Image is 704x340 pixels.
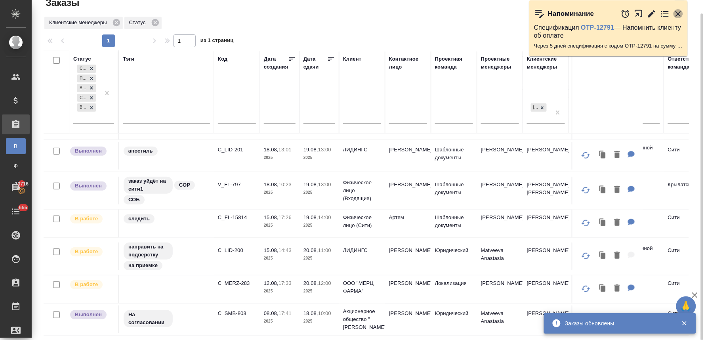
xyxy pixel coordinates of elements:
div: Создан, Подтвержден, В работе, Сдан без статистики, Выполнен [76,74,97,84]
p: 17:26 [279,214,292,220]
div: Выставляет ПМ после сдачи и проведения начислений. Последний этап для ПМа [69,309,114,320]
p: Напоминание [548,10,594,18]
button: Обновить [576,246,595,266]
p: 12:00 [318,280,331,286]
div: Код [218,55,227,63]
button: Обновить [576,309,595,329]
div: Статус [73,55,91,63]
p: 18.08, [264,181,279,187]
td: (МБ) ООО "Монблан" [569,210,664,237]
p: СОБ [128,196,140,204]
div: Создан, Подтвержден, В работе, Сдан без статистики, Выполнен [76,103,97,113]
button: Клонировать [595,248,611,264]
div: Создан, Подтвержден, В работе, Сдан без статистики, Выполнен [76,93,97,103]
td: [PERSON_NAME] [385,306,431,333]
div: Контактное лицо [389,55,427,71]
p: 18.08, [264,147,279,153]
p: 13:00 [318,147,331,153]
p: ООО "МЕРЦ ФАРМА" [343,279,381,295]
p: ЛИДИНГС [343,246,381,254]
p: 2025 [264,317,296,325]
p: 2025 [264,154,296,162]
div: В работе [77,84,87,92]
td: [PERSON_NAME] [523,210,569,237]
p: 2025 [303,154,335,162]
div: заказ уйдёт на сити1, СОР, СОБ [123,176,210,205]
div: следить [123,214,210,224]
div: Клиентские менеджеры [44,17,123,29]
td: [PERSON_NAME] [523,243,569,270]
td: [PERSON_NAME] [385,142,431,170]
p: 20.08, [303,247,318,253]
button: Клонировать [595,147,611,163]
p: 17:33 [279,280,292,286]
div: Клиент [343,55,361,63]
span: 655 [14,204,32,212]
td: Локализация [431,275,477,303]
span: из 1 страниц [200,36,234,47]
td: [PERSON_NAME] [477,177,523,204]
button: Обновить [576,214,595,233]
button: Клонировать [595,215,611,231]
p: Выполнен [75,147,102,155]
button: Закрыть [673,9,683,19]
td: [PERSON_NAME], [PERSON_NAME] [523,177,569,204]
button: Обновить [576,146,595,165]
p: 10:00 [318,310,331,316]
button: Клонировать [595,281,611,297]
div: Проектная команда [435,55,473,71]
div: Выставляет ПМ после принятия заказа от КМа [69,279,114,290]
p: 19.08, [303,181,318,187]
span: В [10,142,22,150]
p: Статус [129,19,149,27]
td: (Т2) ООО "Трактат24" [569,306,664,333]
div: Создан [77,65,87,73]
p: следить [128,215,150,223]
button: Для КМ: справка о доходах - зпк, остальное - нот [624,215,639,231]
p: Выполнен [75,311,102,319]
span: 13716 [10,180,33,188]
div: Выставляет ПМ после сдачи и проведения начислений. Последний этап для ПМа [69,146,114,157]
p: В работе [75,215,98,223]
a: 655 [2,202,30,222]
td: Артем [385,210,431,237]
p: 2025 [303,189,335,197]
td: Шаблонные документы [431,177,477,204]
button: Перейти в todo [660,9,670,19]
p: Спецификация — Напомнить клиенту об оплате [534,24,683,40]
td: Шаблонные документы [431,142,477,170]
div: Выполнен [77,103,87,112]
td: [PERSON_NAME] [523,142,569,170]
td: Matveeva Anastasia [477,243,523,270]
p: На согласовании [128,311,168,327]
button: 🙏 [676,296,696,316]
p: СОР [179,181,190,189]
div: направить на подверстку, на приемке [123,242,210,271]
td: [PERSON_NAME] [385,243,431,270]
div: Тэги [123,55,134,63]
p: заказ уйдёт на сити1 [128,177,168,193]
p: 19.08, [303,147,318,153]
p: Акционерное общество " [PERSON_NAME]... [343,308,381,331]
button: Обновить [576,279,595,298]
button: Удалить [611,182,624,198]
button: Удалить [611,215,624,231]
p: направить на подверстку [128,243,168,259]
p: C_LID-200 [218,246,256,254]
p: C_MERZ-283 [218,279,256,287]
p: 17:41 [279,310,292,316]
td: (OTP) Общество с ограниченной ответственностью «Вектор Развития» [569,140,664,172]
button: Обновить [576,181,595,200]
td: (МБ) ООО "Монблан" [569,275,664,303]
a: OTP-12791 [581,24,614,31]
div: Лямина Надежда [530,103,548,113]
td: [PERSON_NAME] [385,275,431,303]
div: Проектные менеджеры [481,55,519,71]
span: 🙏 [679,298,693,315]
p: 2025 [264,287,296,295]
td: [PERSON_NAME] [477,275,523,303]
td: Юридический [431,243,477,270]
p: 13:01 [279,147,292,153]
p: 20.08, [303,280,318,286]
td: (OTP) Общество с ограниченной ответственностью «Вектор Развития» [569,241,664,272]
